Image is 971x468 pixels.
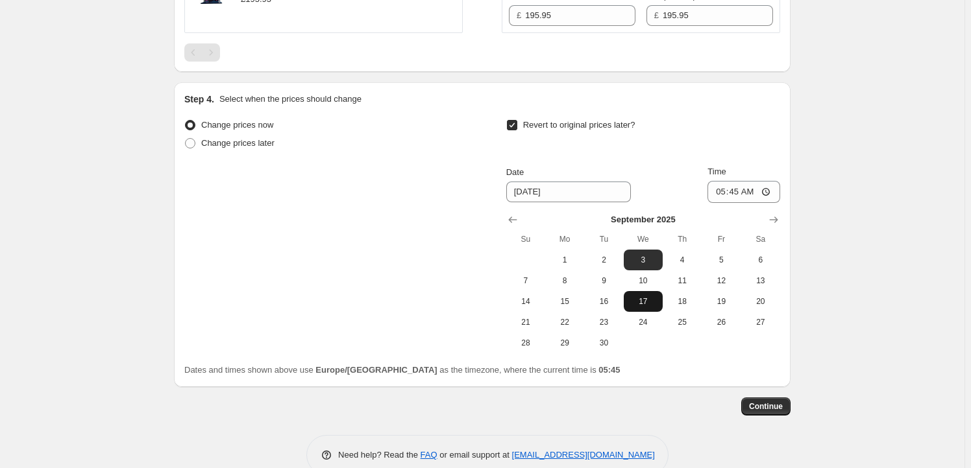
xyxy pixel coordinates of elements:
[663,291,702,312] button: Thursday September 18 2025
[707,167,726,176] span: Time
[589,255,618,265] span: 2
[506,167,524,177] span: Date
[702,229,741,250] th: Friday
[584,229,623,250] th: Tuesday
[584,250,623,270] button: Tuesday September 2 2025
[545,250,584,270] button: Monday September 1 2025
[184,93,214,106] h2: Step 4.
[219,93,362,106] p: Select when the prices should change
[746,317,775,327] span: 27
[201,120,273,130] span: Change prices now
[663,250,702,270] button: Thursday September 4 2025
[629,255,658,265] span: 3
[589,317,618,327] span: 23
[589,234,618,244] span: Tu
[315,365,437,375] b: Europe/[GEOGRAPHIC_DATA]
[629,296,658,307] span: 17
[338,450,421,460] span: Need help? Read the
[550,338,579,348] span: 29
[707,296,735,307] span: 19
[584,270,623,291] button: Tuesday September 9 2025
[545,229,584,250] th: Monday
[707,234,735,244] span: Fr
[624,229,663,250] th: Wednesday
[663,312,702,333] button: Thursday September 25 2025
[511,296,540,307] span: 14
[545,312,584,333] button: Monday September 22 2025
[749,401,783,412] span: Continue
[506,229,545,250] th: Sunday
[201,138,275,148] span: Change prices later
[550,255,579,265] span: 1
[663,229,702,250] th: Thursday
[702,270,741,291] button: Friday September 12 2025
[629,234,658,244] span: We
[629,317,658,327] span: 24
[589,296,618,307] span: 16
[654,10,659,20] span: £
[437,450,512,460] span: or email support at
[746,234,775,244] span: Sa
[511,317,540,327] span: 21
[506,270,545,291] button: Sunday September 7 2025
[668,296,696,307] span: 18
[511,234,540,244] span: Su
[421,450,437,460] a: FAQ
[746,255,775,265] span: 6
[506,181,631,202] input: 8/27/2025
[550,275,579,286] span: 8
[741,229,780,250] th: Saturday
[511,338,540,348] span: 28
[517,10,521,20] span: £
[550,296,579,307] span: 15
[668,255,696,265] span: 4
[668,317,696,327] span: 25
[511,275,540,286] span: 7
[629,275,658,286] span: 10
[746,275,775,286] span: 13
[584,333,623,353] button: Tuesday September 30 2025
[707,181,780,203] input: 12:00
[624,250,663,270] button: Wednesday September 3 2025
[589,275,618,286] span: 9
[707,255,735,265] span: 5
[624,312,663,333] button: Wednesday September 24 2025
[589,338,618,348] span: 30
[506,291,545,312] button: Sunday September 14 2025
[545,270,584,291] button: Monday September 8 2025
[624,291,663,312] button: Wednesday September 17 2025
[545,333,584,353] button: Monday September 29 2025
[624,270,663,291] button: Wednesday September 10 2025
[702,250,741,270] button: Friday September 5 2025
[184,365,621,375] span: Dates and times shown above use as the timezone, where the current time is
[765,211,783,229] button: Show next month, October 2025
[741,312,780,333] button: Saturday September 27 2025
[741,270,780,291] button: Saturday September 13 2025
[584,312,623,333] button: Tuesday September 23 2025
[702,291,741,312] button: Friday September 19 2025
[598,365,620,375] b: 05:45
[506,333,545,353] button: Sunday September 28 2025
[746,296,775,307] span: 20
[668,234,696,244] span: Th
[550,234,579,244] span: Mo
[545,291,584,312] button: Monday September 15 2025
[523,120,635,130] span: Revert to original prices later?
[504,211,522,229] button: Show previous month, August 2025
[550,317,579,327] span: 22
[702,312,741,333] button: Friday September 26 2025
[512,450,655,460] a: [EMAIL_ADDRESS][DOMAIN_NAME]
[707,317,735,327] span: 26
[184,43,220,62] nav: Pagination
[741,291,780,312] button: Saturday September 20 2025
[506,312,545,333] button: Sunday September 21 2025
[584,291,623,312] button: Tuesday September 16 2025
[663,270,702,291] button: Thursday September 11 2025
[707,275,735,286] span: 12
[668,275,696,286] span: 11
[741,397,791,415] button: Continue
[741,250,780,270] button: Saturday September 6 2025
